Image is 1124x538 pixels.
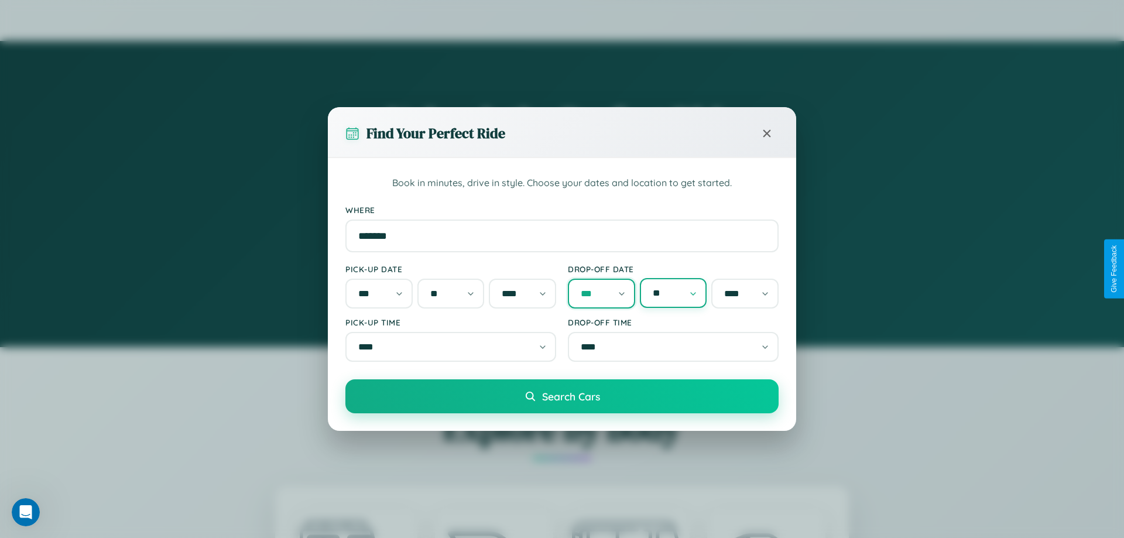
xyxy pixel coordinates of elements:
[345,205,779,215] label: Where
[542,390,600,403] span: Search Cars
[568,264,779,274] label: Drop-off Date
[345,379,779,413] button: Search Cars
[345,264,556,274] label: Pick-up Date
[345,317,556,327] label: Pick-up Time
[345,176,779,191] p: Book in minutes, drive in style. Choose your dates and location to get started.
[568,317,779,327] label: Drop-off Time
[366,124,505,143] h3: Find Your Perfect Ride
